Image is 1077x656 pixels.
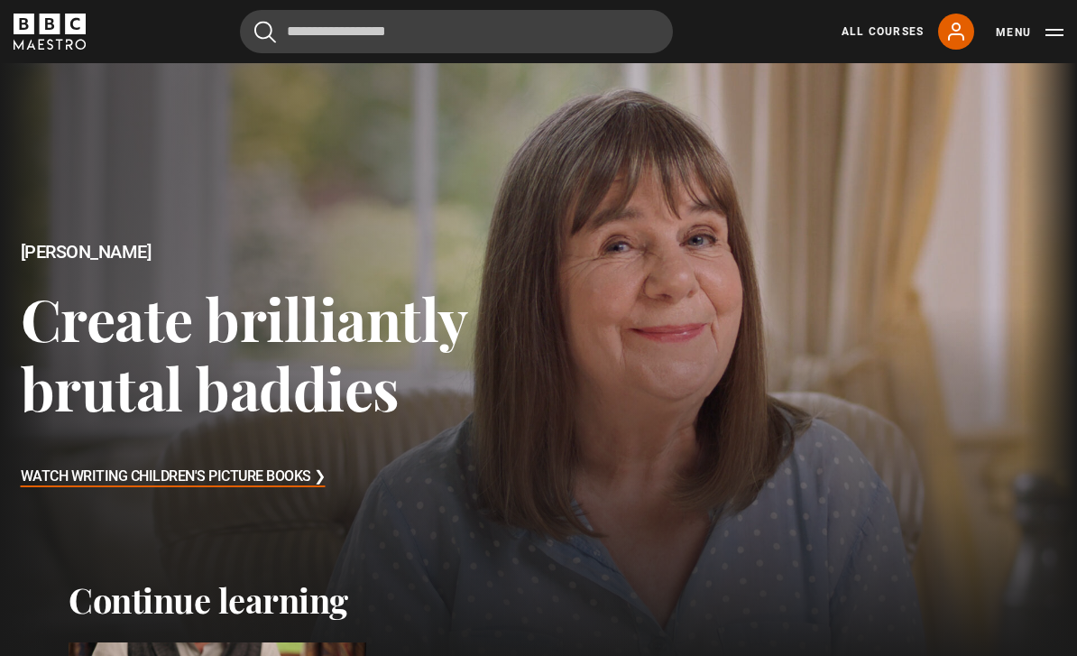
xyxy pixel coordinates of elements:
[842,23,924,40] a: All Courses
[21,464,326,491] h3: Watch Writing Children's Picture Books ❯
[21,242,539,263] h2: [PERSON_NAME]
[254,21,276,43] button: Submit the search query
[21,283,539,423] h3: Create brilliantly brutal baddies
[996,23,1063,42] button: Toggle navigation
[240,10,673,53] input: Search
[14,14,86,50] svg: BBC Maestro
[69,579,1008,621] h2: Continue learning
